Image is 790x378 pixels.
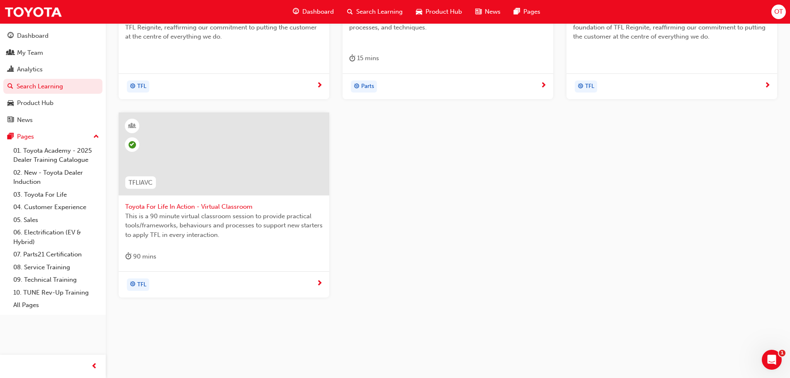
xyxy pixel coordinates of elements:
span: prev-icon [91,361,97,372]
span: next-icon [764,82,771,90]
a: 08. Service Training [10,261,102,274]
a: pages-iconPages [507,3,547,20]
a: search-iconSearch Learning [340,3,409,20]
span: learningResourceType_INSTRUCTOR_LED-icon [129,121,135,132]
a: Dashboard [3,28,102,44]
a: 01. Toyota Academy - 2025 Dealer Training Catalogue [10,144,102,166]
a: car-iconProduct Hub [409,3,469,20]
span: Search Learning [356,7,403,17]
span: Pages [523,7,540,17]
span: learningRecordVerb_ATTEND-icon [129,141,136,149]
span: news-icon [7,117,14,124]
span: next-icon [316,280,323,288]
span: chart-icon [7,66,14,73]
a: 07. Parts21 Certification [10,248,102,261]
div: Dashboard [17,31,49,41]
span: people-icon [7,49,14,57]
a: guage-iconDashboard [286,3,340,20]
button: Pages [3,129,102,144]
span: pages-icon [7,133,14,141]
span: TFLR2025PT2 Leading TFL Reignite builds upon the foundation of TFL Reignite, reaffirming our comm... [125,13,323,41]
span: up-icon [93,132,99,142]
span: OT [774,7,783,17]
span: duration-icon [349,53,355,63]
span: news-icon [475,7,481,17]
span: guage-icon [293,7,299,17]
span: target-icon [578,81,583,92]
span: search-icon [7,83,13,90]
span: TFL [137,280,146,290]
a: 06. Electrification (EV & Hybrid) [10,226,102,248]
span: next-icon [540,82,547,90]
span: TFL [137,82,146,91]
span: Product Hub [425,7,462,17]
div: 15 mins [349,53,379,63]
div: Analytics [17,65,43,74]
a: 03. Toyota For Life [10,188,102,201]
span: 1 [779,350,785,356]
span: Leading Reignite TFLR2025PT1 Leading TFL Reignite builds upon the foundation of TFL Reignite, rea... [573,13,771,41]
div: My Team [17,48,43,58]
div: News [17,115,33,125]
a: 09. Technical Training [10,273,102,286]
span: target-icon [130,81,136,92]
a: news-iconNews [469,3,507,20]
img: Trak [4,2,62,21]
a: All Pages [10,299,102,312]
span: pages-icon [514,7,520,17]
span: search-icon [347,7,353,17]
span: car-icon [416,7,422,17]
span: target-icon [130,279,136,290]
a: News [3,112,102,128]
span: next-icon [316,82,323,90]
a: TFLIAVCToyota For Life In Action - Virtual ClassroomThis is a 90 minute virtual classroom session... [119,112,329,298]
div: Pages [17,132,34,141]
a: Search Learning [3,79,102,94]
span: Toyota For Life In Action - Virtual Classroom [125,202,323,212]
span: Parts [361,82,374,91]
span: TFL [585,82,594,91]
span: Dashboard [302,7,334,17]
div: Product Hub [17,98,53,108]
span: This is a 90 minute virtual classroom session to provide practical tools/frameworks, behaviours a... [125,212,323,240]
iframe: Intercom live chat [762,350,782,370]
a: 02. New - Toyota Dealer Induction [10,166,102,188]
div: 90 mins [125,251,156,262]
a: 04. Customer Experience [10,201,102,214]
span: target-icon [354,81,360,92]
a: Product Hub [3,95,102,111]
a: My Team [3,45,102,61]
span: TFLIAVC [129,178,153,188]
a: 05. Sales [10,214,102,227]
button: DashboardMy TeamAnalyticsSearch LearningProduct HubNews [3,27,102,129]
button: OT [771,5,786,19]
span: car-icon [7,100,14,107]
span: News [485,7,501,17]
span: guage-icon [7,32,14,40]
span: duration-icon [125,251,131,262]
a: 10. TUNE Rev-Up Training [10,286,102,299]
a: Analytics [3,62,102,77]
